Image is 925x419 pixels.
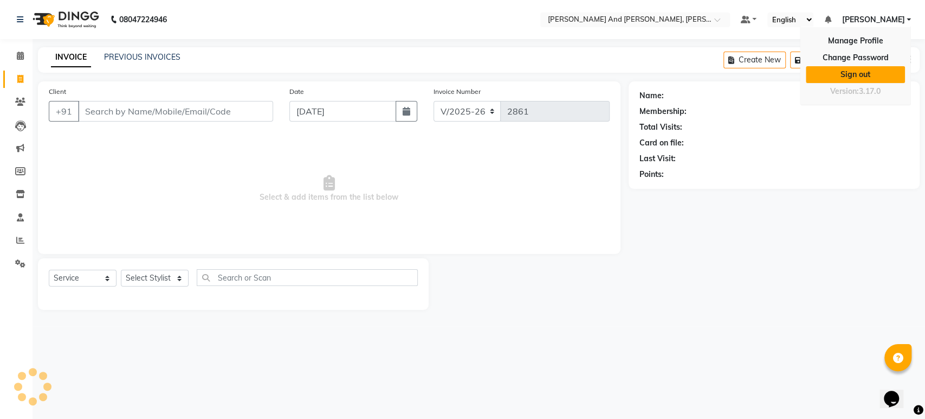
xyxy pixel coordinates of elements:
a: Manage Profile [806,33,905,49]
div: Version:3.17.0 [806,84,905,99]
div: Points: [639,169,664,180]
input: Search or Scan [197,269,418,286]
div: Membership: [639,106,687,117]
div: Total Visits: [639,122,682,133]
span: Select & add items from the list below [49,135,610,243]
iframe: chat widget [879,376,914,408]
label: Date [289,87,304,97]
b: 08047224946 [119,4,167,35]
input: Search by Name/Mobile/Email/Code [78,101,273,122]
button: Create New [723,52,786,68]
span: [PERSON_NAME] [842,14,904,26]
a: INVOICE [51,48,91,67]
div: Name: [639,90,664,101]
div: Card on file: [639,137,684,149]
a: Change Password [806,49,905,66]
a: Sign out [806,66,905,83]
label: Invoice Number [434,87,481,97]
button: Save [790,52,828,68]
div: Last Visit: [639,153,676,164]
a: PREVIOUS INVOICES [104,52,180,62]
button: +91 [49,101,79,122]
img: logo [28,4,102,35]
label: Client [49,87,66,97]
